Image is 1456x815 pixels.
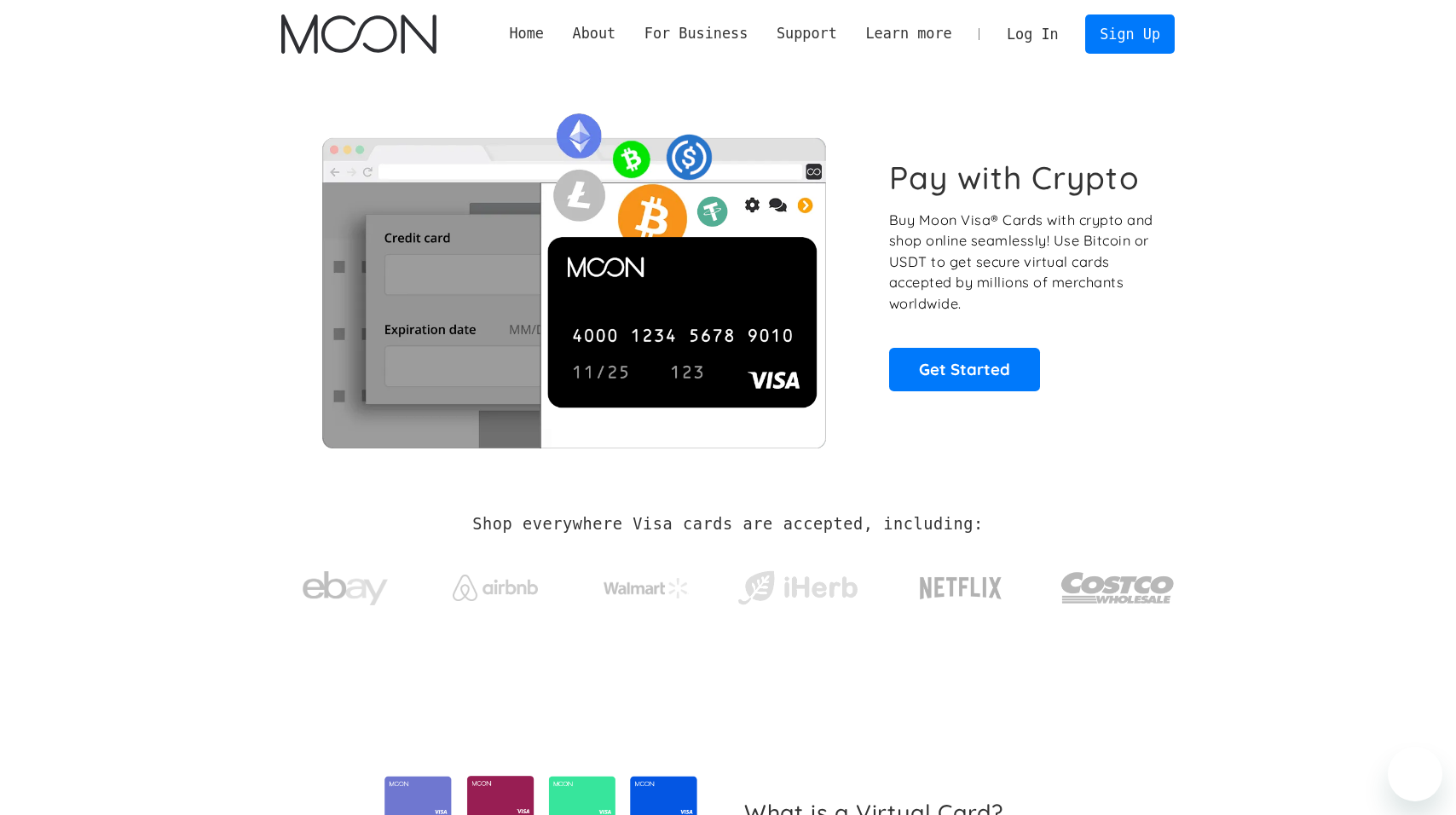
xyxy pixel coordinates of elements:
div: For Business [630,23,762,44]
div: Learn more [852,23,967,44]
div: For Business [644,23,748,44]
div: Support [777,23,837,44]
h1: Pay with Crypto [889,159,1140,197]
iframe: Button to launch messaging window [1388,747,1442,801]
a: Netflix [885,550,1037,618]
a: Costco [1060,539,1175,628]
a: Log In [992,15,1072,53]
div: Learn more [865,23,951,44]
img: Netflix [918,567,1003,610]
a: Sign Up [1085,14,1174,53]
p: Buy Moon Visa® Cards with crypto and shop online seamlessly! Use Bitcoin or USDT to get secure vi... [889,210,1156,315]
a: Airbnb [432,558,559,610]
a: Walmart [583,561,710,607]
a: Home [495,23,558,44]
a: home [281,14,436,54]
a: ebay [281,545,408,624]
a: iHerb [734,549,861,619]
img: Moon Logo [281,14,436,54]
img: Walmart [604,578,689,598]
div: About [573,23,616,44]
img: iHerb [734,566,861,610]
img: Costco [1060,556,1175,620]
h2: Shop everywhere Visa cards are accepted, including: [472,515,983,534]
img: Airbnb [453,575,538,601]
a: Get Started [889,348,1040,390]
div: Support [762,23,851,44]
img: Moon Cards let you spend your crypto anywhere Visa is accepted. [281,101,865,448]
div: About [558,23,630,44]
img: ebay [303,562,388,616]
